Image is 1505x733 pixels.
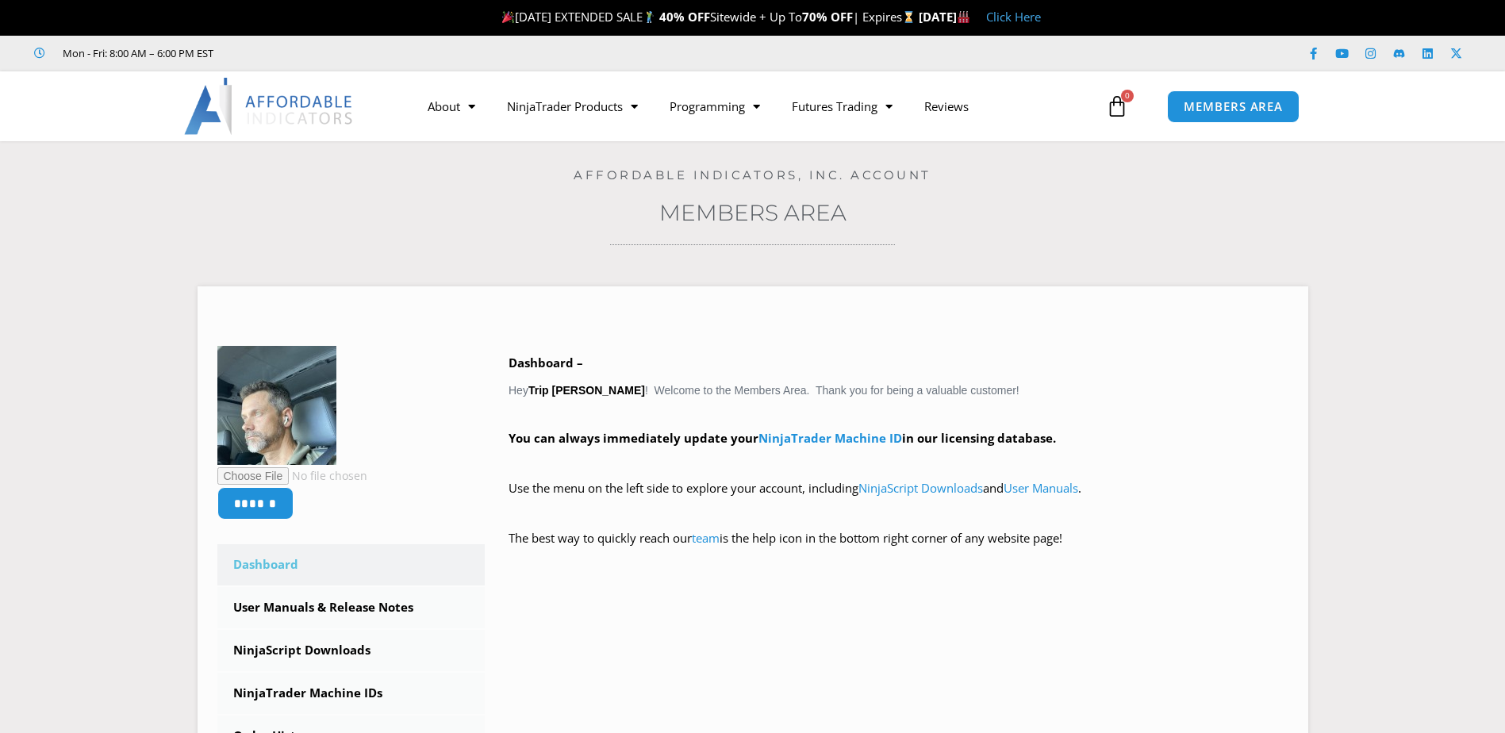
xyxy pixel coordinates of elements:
[1121,90,1134,102] span: 0
[1082,83,1152,129] a: 0
[509,478,1288,522] p: Use the menu on the left side to explore your account, including and .
[1184,101,1283,113] span: MEMBERS AREA
[574,167,931,182] a: Affordable Indicators, Inc. Account
[509,528,1288,572] p: The best way to quickly reach our is the help icon in the bottom right corner of any website page!
[919,9,970,25] strong: [DATE]
[491,88,654,125] a: NinjaTrader Products
[509,430,1056,446] strong: You can always immediately update your in our licensing database.
[802,9,853,25] strong: 70% OFF
[1004,480,1078,496] a: User Manuals
[217,587,486,628] a: User Manuals & Release Notes
[412,88,491,125] a: About
[654,88,776,125] a: Programming
[509,355,583,370] b: Dashboard –
[509,352,1288,572] div: Hey ! Welcome to the Members Area. Thank you for being a valuable customer!
[528,384,645,397] strong: Trip [PERSON_NAME]
[692,530,720,546] a: team
[217,346,336,465] img: 7f5c0cb2619973e20197c58c0f5d93cb53cd5c260f83a31b9c5d624033721941
[858,480,983,496] a: NinjaScript Downloads
[217,673,486,714] a: NinjaTrader Machine IDs
[502,11,514,23] img: 🎉
[903,11,915,23] img: ⌛
[412,88,1102,125] nav: Menu
[59,44,213,63] span: Mon - Fri: 8:00 AM – 6:00 PM EST
[958,11,969,23] img: 🏭
[184,78,355,135] img: LogoAI | Affordable Indicators – NinjaTrader
[659,199,847,226] a: Members Area
[986,9,1041,25] a: Click Here
[908,88,985,125] a: Reviews
[498,9,919,25] span: [DATE] EXTENDED SALE Sitewide + Up To | Expires
[217,630,486,671] a: NinjaScript Downloads
[659,9,710,25] strong: 40% OFF
[1167,90,1300,123] a: MEMBERS AREA
[217,544,486,585] a: Dashboard
[776,88,908,125] a: Futures Trading
[758,430,902,446] a: NinjaTrader Machine ID
[236,45,474,61] iframe: Customer reviews powered by Trustpilot
[643,11,655,23] img: 🏌️‍♂️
